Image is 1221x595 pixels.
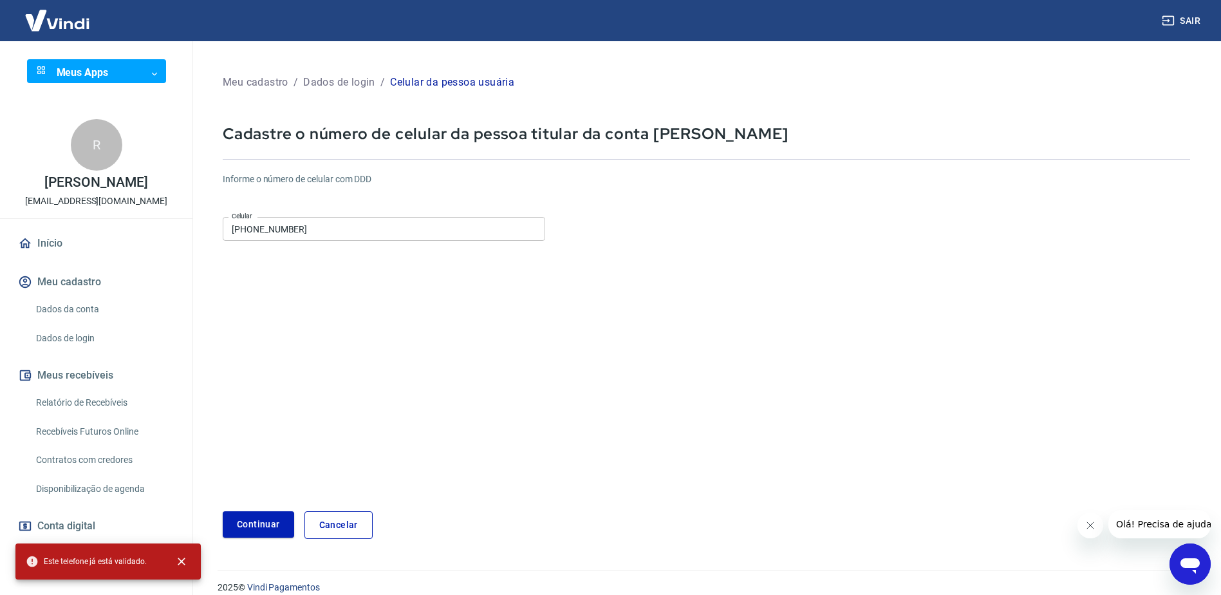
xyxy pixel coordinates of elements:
a: Recebíveis Futuros Online [31,419,177,445]
img: Vindi [15,1,99,40]
a: Dados de login [31,325,177,352]
button: Sair [1159,9,1206,33]
a: Cancelar [304,511,373,539]
a: Dados da conta [31,296,177,323]
button: Meus recebíveis [15,361,177,390]
button: Continuar [223,511,294,538]
p: 2025 © [218,581,1190,594]
p: / [294,75,298,90]
iframe: Fechar mensagem [1077,513,1103,538]
div: R [71,119,122,171]
a: Vindi Pagamentos [247,582,320,592]
button: close [167,547,196,576]
p: [EMAIL_ADDRESS][DOMAIN_NAME] [25,194,167,208]
label: Celular [232,211,252,221]
span: Olá! Precisa de ajuda? [8,9,108,19]
p: Celular da pessoa usuária [390,75,514,90]
p: [PERSON_NAME] [44,176,147,189]
a: Relatório de Recebíveis [31,390,177,416]
span: Este telefone já está validado. [26,555,147,568]
a: Início [15,229,177,258]
p: / [380,75,385,90]
a: Disponibilização de agenda [31,476,177,502]
button: Meu cadastro [15,268,177,296]
p: Dados de login [303,75,375,90]
h6: Informe o número de celular com DDD [223,173,1190,186]
iframe: Botão para abrir a janela de mensagens [1170,543,1211,585]
p: Meu cadastro [223,75,288,90]
p: Cadastre o número de celular da pessoa titular da conta [PERSON_NAME] [223,124,1190,144]
a: Contratos com credores [31,447,177,473]
span: Conta digital [37,517,95,535]
iframe: Mensagem da empresa [1108,510,1211,538]
a: Conta digital [15,512,177,540]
